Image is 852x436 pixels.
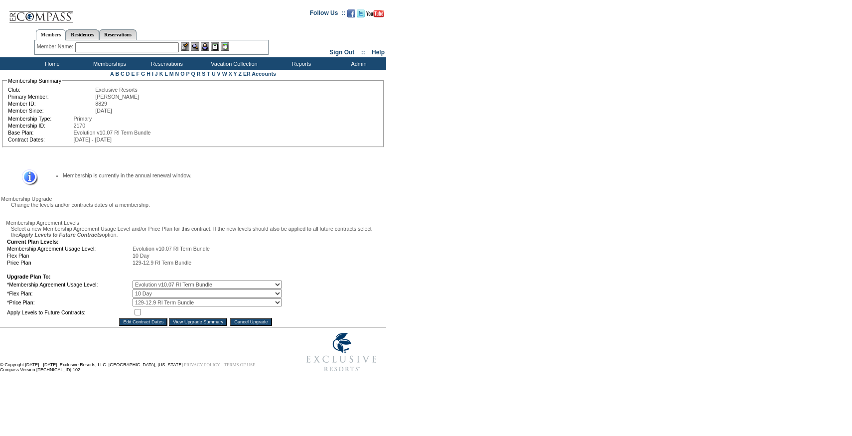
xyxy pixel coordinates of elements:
[347,12,355,18] a: Become our fan on Facebook
[217,71,221,77] a: V
[18,232,102,238] i: Apply Levels to Future Contracts
[131,71,135,77] a: E
[366,12,384,18] a: Subscribe to our YouTube Channel
[8,137,73,143] td: Contract Dates:
[229,71,232,77] a: X
[155,71,158,77] a: J
[272,57,329,70] td: Reports
[133,246,210,252] span: Evolution v10.07 RI Term Bundle
[234,71,237,77] a: Y
[164,71,167,77] a: L
[99,29,137,40] a: Reservations
[7,281,132,289] td: *Membership Agreement Usage Level:
[8,123,73,129] td: Membership ID:
[361,49,365,56] span: ::
[329,49,354,56] a: Sign Out
[63,172,369,178] li: Membership is currently in the annual renewal window.
[7,274,282,280] td: Upgrade Plan To:
[6,202,385,208] div: Change the levels and/or contracts dates of a membership.
[137,57,194,70] td: Reservations
[184,362,220,367] a: PRIVACY POLICY
[191,71,195,77] a: Q
[201,42,209,51] img: Impersonate
[7,260,132,266] td: Price Plan
[74,137,112,143] span: [DATE] - [DATE]
[22,57,80,70] td: Home
[6,220,385,226] div: Membership Agreement Levels
[8,108,94,114] td: Member Since:
[36,29,66,40] a: Members
[211,42,219,51] img: Reservations
[152,71,153,77] a: I
[110,71,114,77] a: A
[329,57,386,70] td: Admin
[74,130,151,136] span: Evolution v10.07 RI Term Bundle
[7,78,62,84] legend: Membership Summary
[146,71,150,77] a: H
[180,71,184,77] a: O
[95,101,107,107] span: 8829
[357,9,365,17] img: Follow us on Twitter
[230,318,272,326] input: Cancel Upgrade
[95,94,139,100] span: [PERSON_NAME]
[7,290,132,297] td: *Flex Plan:
[37,42,75,51] div: Member Name:
[372,49,385,56] a: Help
[115,71,119,77] a: B
[224,362,256,367] a: TERMS OF USE
[212,71,216,77] a: U
[7,246,132,252] td: Membership Agreement Usage Level:
[169,71,174,77] a: M
[1,196,385,202] div: Membership Upgrade
[8,87,94,93] td: Club:
[207,71,210,77] a: T
[169,318,227,326] input: View Upgrade Summary
[95,108,112,114] span: [DATE]
[175,71,179,77] a: N
[74,123,86,129] span: 2170
[136,71,140,77] a: F
[357,12,365,18] a: Follow us on Twitter
[222,71,227,77] a: W
[238,71,242,77] a: Z
[7,298,132,306] td: *Price Plan:
[347,9,355,17] img: Become our fan on Facebook
[95,87,138,93] span: Exclusive Resorts
[186,71,190,77] a: P
[15,169,38,186] img: Information Message
[191,42,199,51] img: View
[121,71,125,77] a: C
[6,226,385,238] div: Select a new Membership Agreement Usage Level and/or Price Plan for this contract. If the new lev...
[141,71,145,77] a: G
[133,260,191,266] span: 129-12.9 RI Term Bundle
[202,71,205,77] a: S
[119,318,167,326] input: Edit Contract Dates
[8,101,94,107] td: Member ID:
[80,57,137,70] td: Memberships
[243,71,276,77] a: ER Accounts
[7,253,132,259] td: Flex Plan
[366,10,384,17] img: Subscribe to our YouTube Channel
[74,116,92,122] span: Primary
[126,71,130,77] a: D
[221,42,229,51] img: b_calculator.gif
[7,239,282,245] td: Current Plan Levels:
[310,8,345,20] td: Follow Us ::
[66,29,99,40] a: Residences
[7,307,132,317] td: Apply Levels to Future Contracts:
[133,253,149,259] span: 10 Day
[8,130,73,136] td: Base Plan:
[194,57,272,70] td: Vacation Collection
[181,42,189,51] img: b_edit.gif
[159,71,163,77] a: K
[297,327,386,377] img: Exclusive Resorts
[8,116,73,122] td: Membership Type:
[8,2,73,23] img: Compass Home
[197,71,201,77] a: R
[8,94,94,100] td: Primary Member:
